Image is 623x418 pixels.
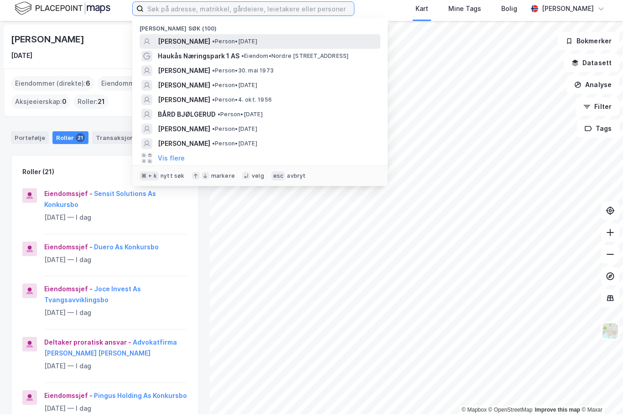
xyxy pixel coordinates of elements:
div: esc [271,175,286,184]
div: Kontrollprogram for chat [577,374,623,418]
div: Portefølje [11,135,49,148]
button: Datasett [564,57,619,76]
div: [PERSON_NAME] [542,7,594,18]
div: Bolig [501,7,517,18]
span: • [212,144,215,150]
div: [PERSON_NAME] [11,36,86,50]
span: [PERSON_NAME] [158,83,210,94]
div: Transaksjoner [92,135,155,148]
div: markere [211,176,235,183]
div: Aksjeeierskap : [11,98,70,113]
span: • [212,85,215,92]
div: [DATE] [11,54,32,65]
a: OpenStreetMap [488,410,533,417]
span: [PERSON_NAME] [158,69,210,80]
div: Roller [52,135,88,148]
button: Analyse [566,79,619,98]
a: Mapbox [462,410,487,417]
span: Person • [DATE] [212,41,257,49]
div: [DATE] — I dag [44,311,187,322]
div: velg [252,176,264,183]
span: [PERSON_NAME] [158,40,210,51]
span: Eiendom • Nordre [STREET_ADDRESS] [241,56,348,63]
div: Mine Tags [448,7,481,18]
div: [DATE] — I dag [44,258,187,269]
span: Person • 4. okt. 1956 [212,100,272,107]
span: Person • [DATE] [212,85,257,93]
img: logo.f888ab2527a4732fd821a326f86c7f29.svg [15,4,110,20]
span: • [212,100,215,107]
span: 6 [86,82,90,93]
span: • [212,71,215,77]
div: nytt søk [161,176,185,183]
div: ⌘ + k [140,175,159,184]
div: 21 [76,137,85,146]
button: Filter [576,101,619,119]
div: Roller (21) [22,170,54,181]
span: • [218,114,220,121]
div: Eiendommer (Indirekte) : [98,80,184,94]
input: Søk på adresse, matrikkel, gårdeiere, leietakere eller personer [144,5,354,19]
span: Person • 30. mai 1973 [212,71,274,78]
img: Z [602,326,619,343]
button: Tags [577,123,619,141]
div: avbryt [287,176,306,183]
span: [PERSON_NAME] [158,142,210,153]
a: Improve this map [535,410,580,417]
div: Roller : [74,98,109,113]
span: BÅRD BJØLGERUD [158,113,216,124]
span: • [212,41,215,48]
button: Bokmerker [558,36,619,54]
span: Person • [DATE] [212,144,257,151]
span: Person • [DATE] [212,129,257,136]
button: Vis flere [158,156,185,167]
span: [PERSON_NAME] [158,127,210,138]
span: 21 [98,100,105,111]
div: [PERSON_NAME] søk (100) [132,21,388,38]
span: • [241,56,244,63]
div: Eiendommer (direkte) : [11,80,94,94]
span: 0 [62,100,67,111]
div: [DATE] — I dag [44,407,187,418]
span: Person • [DATE] [218,114,263,122]
span: [PERSON_NAME] [158,98,210,109]
span: • [212,129,215,136]
div: [DATE] — I dag [44,216,187,227]
iframe: Chat Widget [577,374,623,418]
div: Kart [415,7,428,18]
div: [DATE] — I dag [44,364,187,375]
span: Haukås Næringspark 1 AS [158,54,239,65]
